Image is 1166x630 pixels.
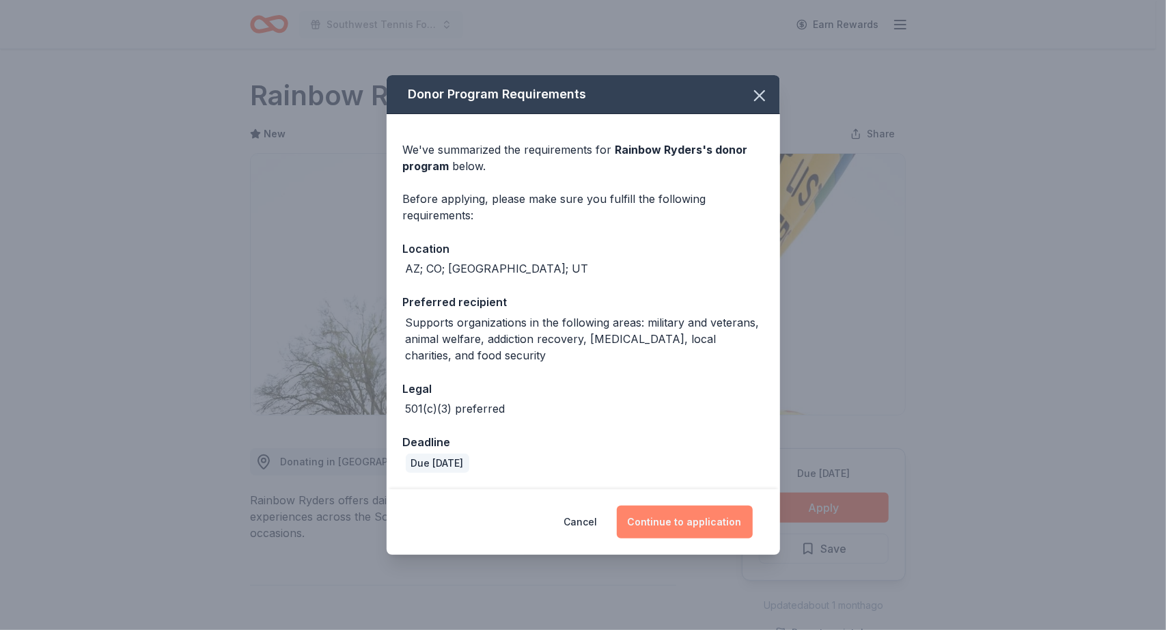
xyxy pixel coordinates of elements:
[403,191,764,223] div: Before applying, please make sure you fulfill the following requirements:
[617,506,753,538] button: Continue to application
[403,380,764,398] div: Legal
[403,240,764,258] div: Location
[406,454,469,473] div: Due [DATE]
[403,293,764,311] div: Preferred recipient
[403,141,764,174] div: We've summarized the requirements for below.
[564,506,598,538] button: Cancel
[403,433,764,451] div: Deadline
[387,75,780,114] div: Donor Program Requirements
[406,260,589,277] div: AZ; CO; [GEOGRAPHIC_DATA]; UT
[406,314,764,364] div: Supports organizations in the following areas: military and veterans, animal welfare, addiction r...
[406,400,505,417] div: 501(c)(3) preferred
